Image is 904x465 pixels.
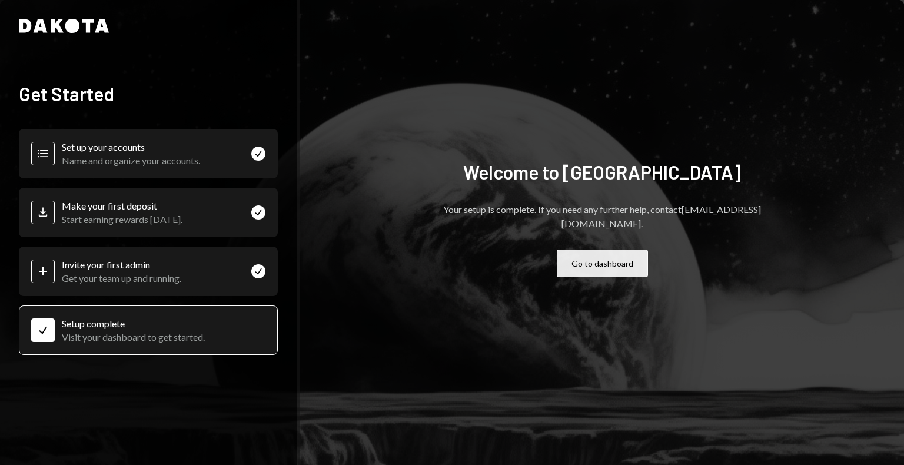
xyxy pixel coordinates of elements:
div: Visit your dashboard to get started. [62,331,205,343]
div: Get your team up and running. [62,273,181,284]
p: Your setup is complete. If you need any further help, contact [EMAIL_ADDRESS][DOMAIN_NAME] . [414,202,790,231]
div: Make your first deposit [62,200,182,211]
div: Start earning rewards [DATE]. [62,214,182,225]
div: Invite your first admin [62,259,181,270]
div: Setup complete [62,318,205,329]
button: Go to dashboard [557,250,648,277]
div: Name and organize your accounts. [62,155,200,166]
h2: Welcome to [GEOGRAPHIC_DATA] [463,160,741,184]
h2: Get Started [19,82,278,105]
div: Set up your accounts [62,141,200,152]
